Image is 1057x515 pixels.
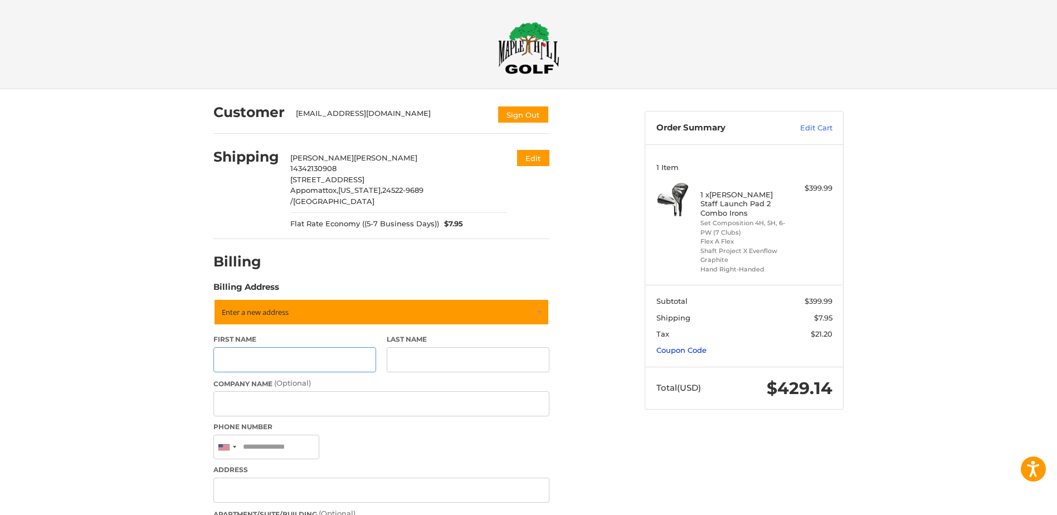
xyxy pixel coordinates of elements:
button: Sign Out [497,105,549,124]
label: Company Name [213,378,549,389]
h3: Order Summary [656,123,776,134]
h2: Billing [213,253,279,270]
label: Address [213,465,549,475]
span: Enter a new address [222,307,289,317]
h4: 1 x [PERSON_NAME] Staff Launch Pad 2 Combo Irons [700,190,786,217]
div: [EMAIL_ADDRESS][DOMAIN_NAME] [296,108,486,124]
li: Flex A Flex [700,237,786,246]
h2: Shipping [213,148,279,166]
iframe: Google Customer Reviews [965,485,1057,515]
span: 14342130908 [290,164,337,173]
span: $429.14 [767,378,832,399]
img: Maple Hill Golf [498,22,559,74]
h3: 1 Item [656,163,832,172]
legend: Billing Address [213,281,279,299]
label: Last Name [387,334,549,344]
small: (Optional) [274,378,311,387]
h2: Customer [213,104,285,121]
span: Appomattox, [290,186,338,195]
span: [STREET_ADDRESS] [290,175,364,184]
a: Enter or select a different address [213,299,549,325]
button: Edit [517,150,549,166]
span: Shipping [656,313,690,322]
span: $7.95 [814,313,832,322]
span: $399.99 [805,297,832,305]
li: Set Composition 4H, 5H, 6-PW (7 Clubs) [700,218,786,237]
a: Coupon Code [656,346,707,354]
label: Phone Number [213,422,549,432]
span: [PERSON_NAME] [354,153,417,162]
a: Edit Cart [776,123,832,134]
span: Total (USD) [656,382,701,393]
span: [PERSON_NAME] [290,153,354,162]
span: $7.95 [439,218,464,230]
span: $21.20 [811,329,832,338]
li: Hand Right-Handed [700,265,786,274]
span: 24522-9689 / [290,186,423,206]
span: [GEOGRAPHIC_DATA] [293,197,374,206]
div: United States: +1 [214,435,240,459]
li: Shaft Project X Evenflow Graphite [700,246,786,265]
div: $399.99 [788,183,832,194]
label: First Name [213,334,376,344]
span: Flat Rate Economy ((5-7 Business Days)) [290,218,439,230]
span: Tax [656,329,669,338]
span: Subtotal [656,297,688,305]
span: [US_STATE], [338,186,382,195]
